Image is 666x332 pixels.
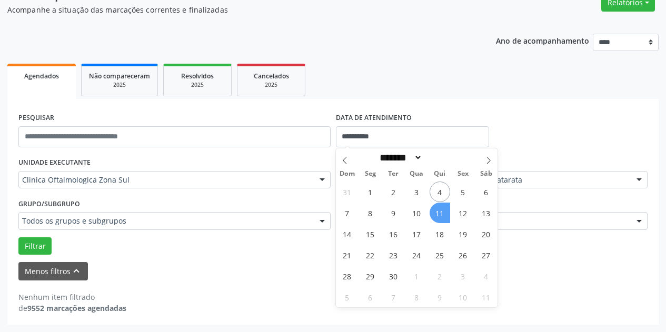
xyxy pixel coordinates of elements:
[18,196,80,212] label: Grupo/Subgrupo
[89,72,150,81] span: Não compareceram
[496,34,589,47] p: Ano de acompanhamento
[18,291,126,303] div: Nenhum item filtrado
[337,203,357,223] span: Setembro 7, 2025
[406,245,427,265] span: Setembro 24, 2025
[383,224,404,244] span: Setembro 16, 2025
[27,303,126,313] strong: 9552 marcações agendadas
[383,245,404,265] span: Setembro 23, 2025
[428,170,451,177] span: Qui
[406,203,427,223] span: Setembro 10, 2025
[405,170,428,177] span: Qua
[453,245,473,265] span: Setembro 26, 2025
[376,152,423,163] select: Month
[430,245,450,265] span: Setembro 25, 2025
[336,170,359,177] span: Dom
[476,245,496,265] span: Setembro 27, 2025
[476,182,496,202] span: Setembro 6, 2025
[430,266,450,286] span: Outubro 2, 2025
[254,72,289,81] span: Cancelados
[71,265,82,277] i: keyboard_arrow_up
[476,266,496,286] span: Outubro 4, 2025
[406,287,427,307] span: Outubro 8, 2025
[337,266,357,286] span: Setembro 28, 2025
[453,224,473,244] span: Setembro 19, 2025
[406,224,427,244] span: Setembro 17, 2025
[422,152,457,163] input: Year
[476,224,496,244] span: Setembro 20, 2025
[430,182,450,202] span: Setembro 4, 2025
[406,266,427,286] span: Outubro 1, 2025
[337,224,357,244] span: Setembro 14, 2025
[453,203,473,223] span: Setembro 12, 2025
[18,110,54,126] label: PESQUISAR
[360,266,381,286] span: Setembro 29, 2025
[336,110,412,126] label: DATA DE ATENDIMENTO
[181,72,214,81] span: Resolvidos
[22,216,309,226] span: Todos os grupos e subgrupos
[383,182,404,202] span: Setembro 2, 2025
[360,245,381,265] span: Setembro 22, 2025
[430,224,450,244] span: Setembro 18, 2025
[476,203,496,223] span: Setembro 13, 2025
[383,203,404,223] span: Setembro 9, 2025
[453,182,473,202] span: Setembro 5, 2025
[360,224,381,244] span: Setembro 15, 2025
[383,266,404,286] span: Setembro 30, 2025
[337,287,357,307] span: Outubro 5, 2025
[89,81,150,89] div: 2025
[476,287,496,307] span: Outubro 11, 2025
[383,287,404,307] span: Outubro 7, 2025
[337,245,357,265] span: Setembro 21, 2025
[451,170,474,177] span: Sex
[406,182,427,202] span: Setembro 3, 2025
[18,155,91,171] label: UNIDADE EXECUTANTE
[430,203,450,223] span: Setembro 11, 2025
[18,303,126,314] div: de
[22,175,309,185] span: Clinica Oftalmologica Zona Sul
[382,170,405,177] span: Ter
[453,266,473,286] span: Outubro 3, 2025
[24,72,59,81] span: Agendados
[7,4,463,15] p: Acompanhe a situação das marcações correntes e finalizadas
[430,287,450,307] span: Outubro 9, 2025
[245,81,297,89] div: 2025
[337,182,357,202] span: Agosto 31, 2025
[453,287,473,307] span: Outubro 10, 2025
[360,182,381,202] span: Setembro 1, 2025
[18,262,88,280] button: Menos filtroskeyboard_arrow_up
[18,237,52,255] button: Filtrar
[474,170,498,177] span: Sáb
[360,287,381,307] span: Outubro 6, 2025
[360,203,381,223] span: Setembro 8, 2025
[171,81,224,89] div: 2025
[359,170,382,177] span: Seg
